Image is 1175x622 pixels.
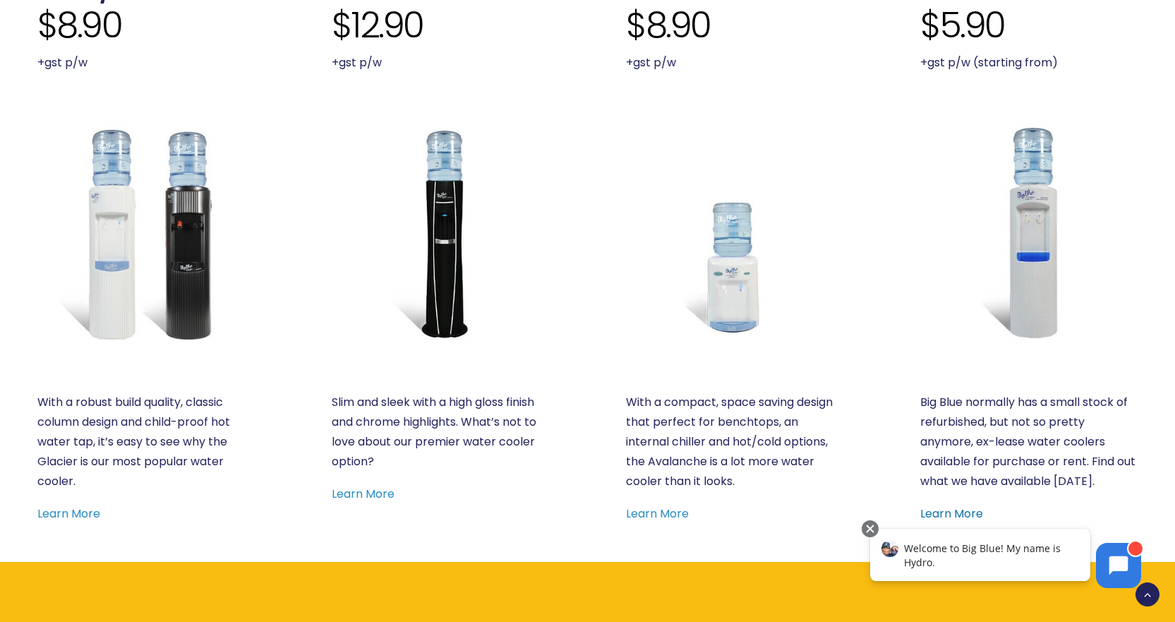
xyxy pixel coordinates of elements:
span: $8.90 [626,4,711,47]
a: Learn More [332,486,394,502]
a: Benchtop Avalanche [626,124,843,341]
p: With a robust build quality, classic column design and child-proof hot water tap, it’s easy to se... [37,393,255,491]
a: Glacier White or Black [37,124,255,341]
p: +gst p/w [332,53,549,73]
a: Refurbished [920,124,1138,341]
p: With a compact, space saving design that perfect for benchtops, an internal chiller and hot/cold ... [626,393,843,491]
a: Learn More [37,506,100,522]
p: +gst p/w [626,53,843,73]
span: $5.90 [920,4,1005,47]
a: Learn More [920,506,983,522]
span: $12.90 [332,4,423,47]
a: Learn More [626,506,689,522]
p: +gst p/w [37,53,255,73]
p: Big Blue normally has a small stock of refurbished, but not so pretty anymore, ex-lease water coo... [920,393,1138,491]
span: $8.90 [37,4,122,47]
a: Everest Elite [332,124,549,341]
p: Slim and sleek with a high gloss finish and chrome highlights. What’s not to love about our premi... [332,393,549,472]
p: +gst p/w (starting from) [920,53,1138,73]
iframe: Chatbot [855,518,1155,602]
